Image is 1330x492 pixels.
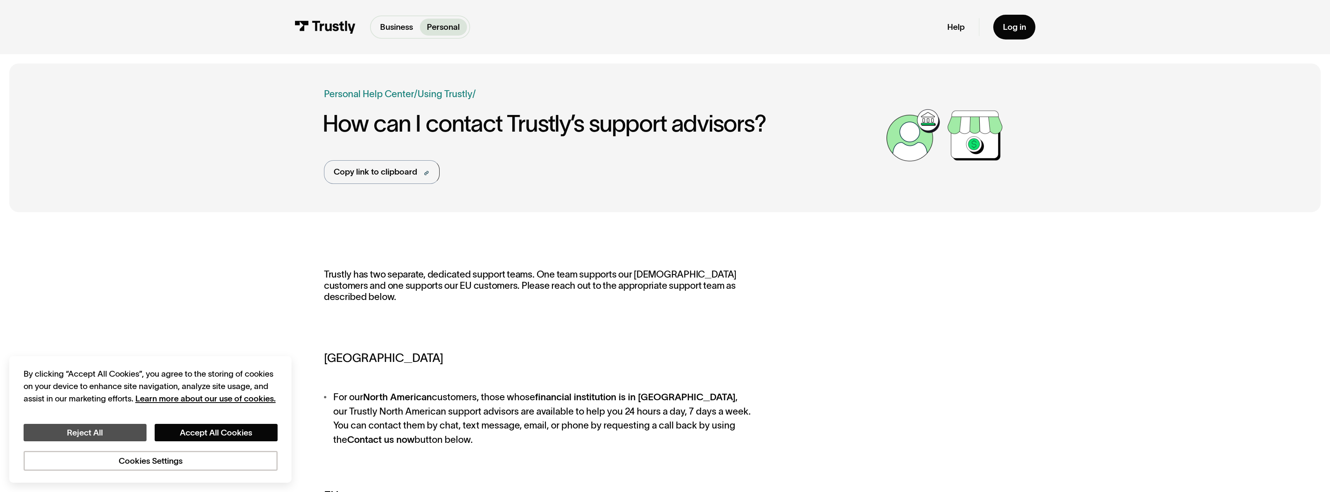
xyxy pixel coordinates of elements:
h1: How can I contact Trustly’s support advisors? [322,111,882,137]
a: Personal Help Center [324,87,414,101]
div: / [414,87,418,101]
li: For our customers, those whose , our Trustly North American support advisors are available to hel... [324,390,763,447]
div: Copy link to clipboard [334,166,417,178]
button: Accept All Cookies [155,424,278,442]
div: Cookie banner [9,356,292,483]
h5: [GEOGRAPHIC_DATA] [324,349,763,367]
a: Using Trustly [418,89,472,99]
a: Log in [993,15,1035,39]
a: Help [947,22,965,33]
a: More information about your privacy, opens in a new tab [135,394,276,403]
div: Privacy [24,368,278,471]
a: Personal [420,19,467,36]
p: Personal [427,21,460,33]
a: Business [373,19,420,36]
button: Reject All [24,424,147,442]
strong: Contact us now [347,434,414,445]
p: Trustly has two separate, dedicated support teams. One team supports our [DEMOGRAPHIC_DATA] custo... [324,269,763,314]
strong: North American [363,392,432,402]
div: Log in [1003,22,1026,33]
img: Trustly Logo [295,21,356,33]
a: Copy link to clipboard [324,160,440,184]
button: Cookies Settings [24,451,278,471]
p: Business [380,21,413,33]
strong: financial institution is in [GEOGRAPHIC_DATA] [535,392,735,402]
div: By clicking “Accept All Cookies”, you agree to the storing of cookies on your device to enhance s... [24,368,278,405]
div: / [472,87,476,101]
